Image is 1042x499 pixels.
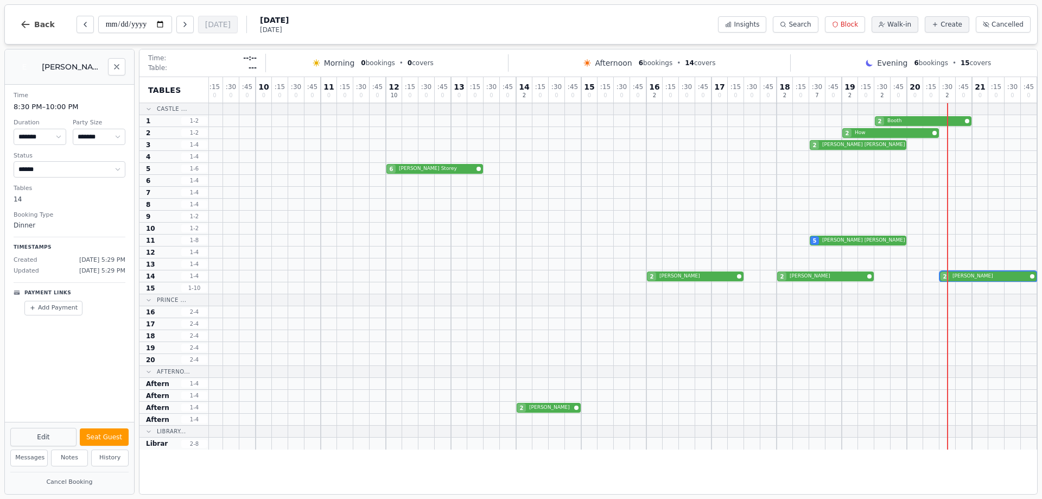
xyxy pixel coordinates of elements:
span: 0 [506,93,509,98]
span: 1 - 8 [181,236,207,244]
span: : 30 [551,84,562,90]
span: : 30 [226,84,236,90]
span: 1 - 6 [181,165,207,173]
span: : 45 [828,84,838,90]
span: 2 [846,129,849,137]
span: 1 - 4 [181,176,207,185]
span: 10 [258,83,269,91]
span: 0 [278,93,281,98]
span: Cancelled [992,20,1024,29]
span: 1 - 4 [181,200,207,209]
span: 0 [310,93,314,98]
span: 18 [779,83,790,91]
span: 2 [943,273,947,281]
span: : 30 [291,84,301,90]
span: 3 [146,141,150,149]
span: Aftern [146,391,169,400]
span: Castle ... [157,105,187,113]
span: 14 [685,59,694,67]
span: : 30 [421,84,431,90]
span: 0 [897,93,900,98]
span: 1 - 4 [181,391,207,400]
span: 1 - 4 [181,403,207,412]
button: Next day [176,16,194,33]
span: 1 - 2 [181,129,207,137]
span: : 30 [942,84,952,90]
span: 2 [523,93,526,98]
span: Search [789,20,811,29]
span: 1 - 2 [181,212,207,220]
button: Close [108,58,125,75]
span: Table: [148,64,167,72]
dd: Dinner [14,220,125,230]
span: Tables [148,85,181,96]
span: 0 [361,59,365,67]
span: 0 [929,93,932,98]
span: 2 - 4 [181,332,207,340]
span: 7 [146,188,150,197]
span: Time: [148,54,166,62]
span: bookings [361,59,395,67]
span: Aftern [146,380,169,388]
span: 0 [979,93,982,98]
span: : 15 [600,84,611,90]
span: : 15 [730,84,741,90]
button: Edit [10,428,77,446]
span: 1 - 4 [181,188,207,197]
span: 0 [766,93,770,98]
span: Created [14,256,37,265]
span: Insights [734,20,759,29]
span: 1 - 4 [181,141,207,149]
span: 0 [245,93,249,98]
span: 6 [639,59,643,67]
span: 0 [701,93,704,98]
span: 1 - 4 [181,380,207,388]
span: [PERSON_NAME] [529,404,572,412]
span: : 45 [307,84,317,90]
span: 0 [343,93,346,98]
button: Search [773,16,818,33]
span: [PERSON_NAME] [PERSON_NAME] [822,141,905,149]
span: 11 [323,83,334,91]
span: : 30 [747,84,757,90]
span: 2 - 4 [181,344,207,352]
dt: Booking Type [14,211,125,220]
span: 0 [490,93,493,98]
span: : 30 [617,84,627,90]
span: 2 [878,117,882,125]
span: 20 [146,356,155,364]
span: 0 [620,93,623,98]
span: 2 - 4 [181,308,207,316]
dt: Duration [14,118,66,128]
button: Previous day [77,16,94,33]
span: Afterno... [157,368,190,376]
span: 2 [520,404,524,412]
span: 0 [327,93,331,98]
span: 9 [146,212,150,221]
span: 2 [813,141,817,149]
span: 0 [799,93,802,98]
button: Cancel Booking [10,476,129,489]
span: 15 [584,83,594,91]
span: 0 [376,93,379,98]
span: • [952,59,956,67]
span: 1 - 4 [181,153,207,161]
span: 2 [848,93,852,98]
dt: Tables [14,184,125,193]
span: [PERSON_NAME] Storey [399,165,474,173]
dt: Party Size [73,118,125,128]
span: 0 [1011,93,1014,98]
span: : 30 [486,84,497,90]
span: 0 [1027,93,1030,98]
span: covers [685,59,715,67]
button: Insights [718,16,766,33]
span: : 45 [633,84,643,90]
span: 12 [389,83,399,91]
span: covers [408,59,434,67]
span: 0 [994,93,997,98]
span: 18 [146,332,155,340]
span: 0 [864,93,867,98]
span: 0 [408,93,411,98]
span: 2 [650,273,654,281]
p: Timestamps [14,244,125,251]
